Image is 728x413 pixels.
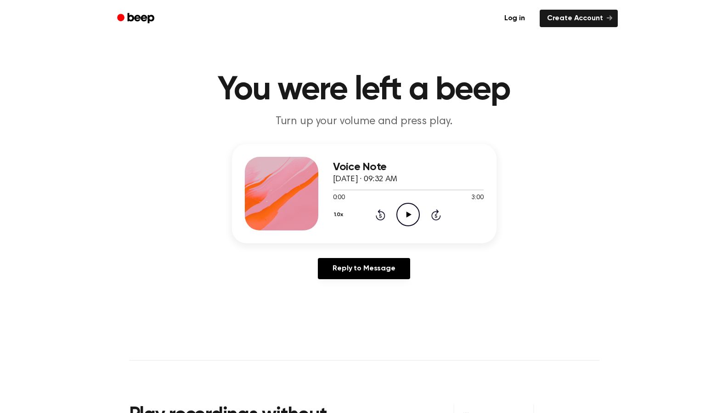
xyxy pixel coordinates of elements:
a: Reply to Message [318,258,410,279]
a: Beep [111,10,163,28]
span: 0:00 [333,193,345,203]
a: Create Account [540,10,618,27]
a: Log in [495,8,534,29]
h3: Voice Note [333,161,484,173]
p: Turn up your volume and press play. [188,114,541,129]
span: 3:00 [471,193,483,203]
button: 1.0x [333,207,347,223]
span: [DATE] · 09:32 AM [333,175,397,184]
h1: You were left a beep [129,74,599,107]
